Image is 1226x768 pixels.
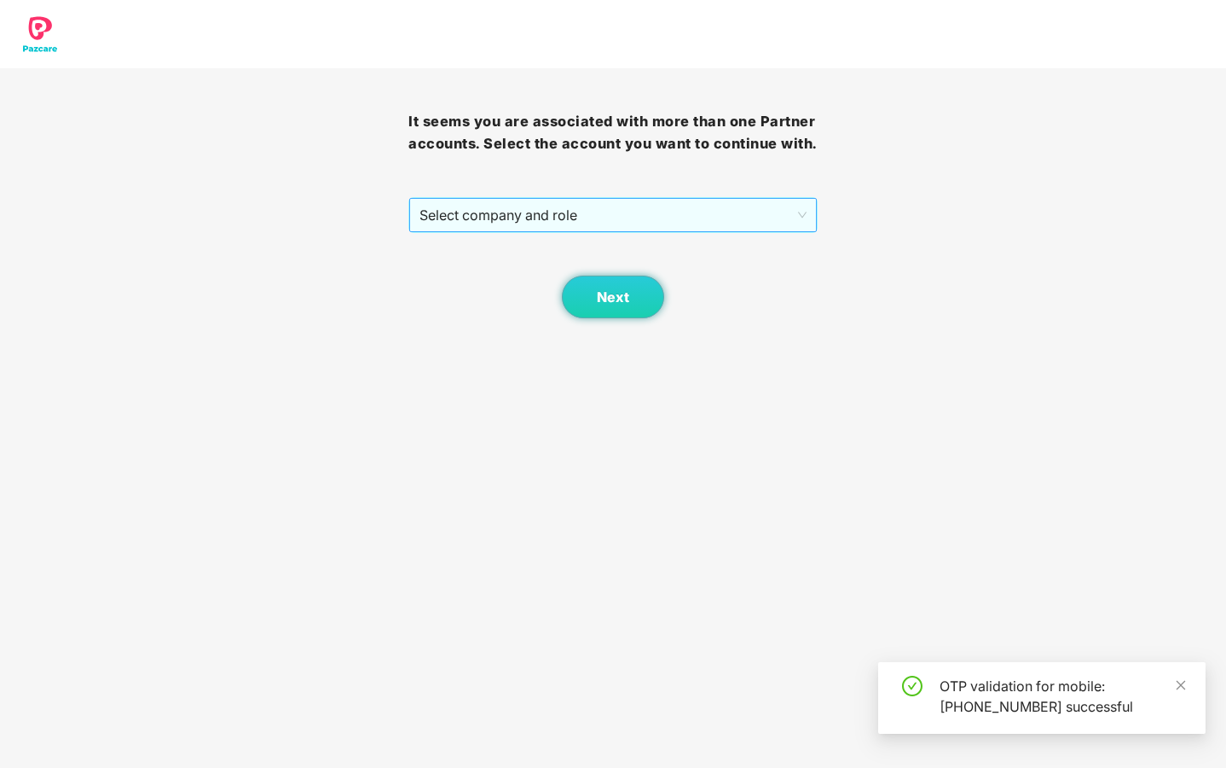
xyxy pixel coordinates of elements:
[902,676,922,696] span: check-circle
[562,276,664,318] button: Next
[419,199,806,231] span: Select company and role
[1175,679,1187,691] span: close
[597,289,629,305] span: Next
[408,111,817,154] h3: It seems you are associated with more than one Partner accounts. Select the account you want to c...
[940,676,1185,717] div: OTP validation for mobile: [PHONE_NUMBER] successful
